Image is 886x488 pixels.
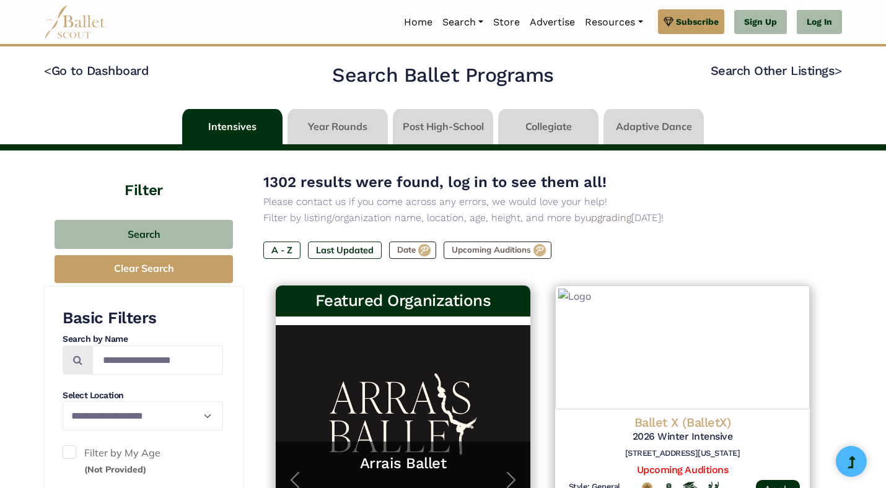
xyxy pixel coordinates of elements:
[286,290,520,312] h3: Featured Organizations
[525,9,580,35] a: Advertise
[308,242,382,259] label: Last Updated
[488,9,525,35] a: Store
[263,173,607,191] span: 1302 results were found, log in to see them all!
[389,242,436,259] label: Date
[658,9,724,34] a: Subscribe
[565,430,800,443] h5: 2026 Winter Intensive
[835,63,842,78] code: >
[44,63,51,78] code: <
[288,454,518,473] a: Arrais Ballet
[437,9,488,35] a: Search
[496,109,601,144] li: Collegiate
[711,63,842,78] a: Search Other Listings>
[734,10,787,35] a: Sign Up
[263,242,300,259] label: A - Z
[263,194,822,210] p: Please contact us if you come across any errors, we would love your help!
[565,448,800,459] h6: [STREET_ADDRESS][US_STATE]
[92,346,223,375] input: Search by names...
[180,109,285,144] li: Intensives
[664,15,673,28] img: gem.svg
[263,210,822,226] p: Filter by listing/organization name, location, age, height, and more by [DATE]!
[444,242,551,259] label: Upcoming Auditions
[63,445,223,477] label: Filter by My Age
[63,308,223,329] h3: Basic Filters
[399,9,437,35] a: Home
[390,109,496,144] li: Post High-School
[285,109,390,144] li: Year Rounds
[797,10,842,35] a: Log In
[84,464,146,475] small: (Not Provided)
[601,109,706,144] li: Adaptive Dance
[44,150,243,201] h4: Filter
[565,414,800,430] h4: Ballet X (BalletX)
[580,9,647,35] a: Resources
[63,390,223,402] h4: Select Location
[637,464,728,476] a: Upcoming Auditions
[332,63,553,89] h2: Search Ballet Programs
[55,220,233,249] button: Search
[55,255,233,283] button: Clear Search
[63,333,223,346] h4: Search by Name
[555,285,810,409] img: Logo
[586,212,631,224] a: upgrading
[676,15,719,28] span: Subscribe
[44,63,149,78] a: <Go to Dashboard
